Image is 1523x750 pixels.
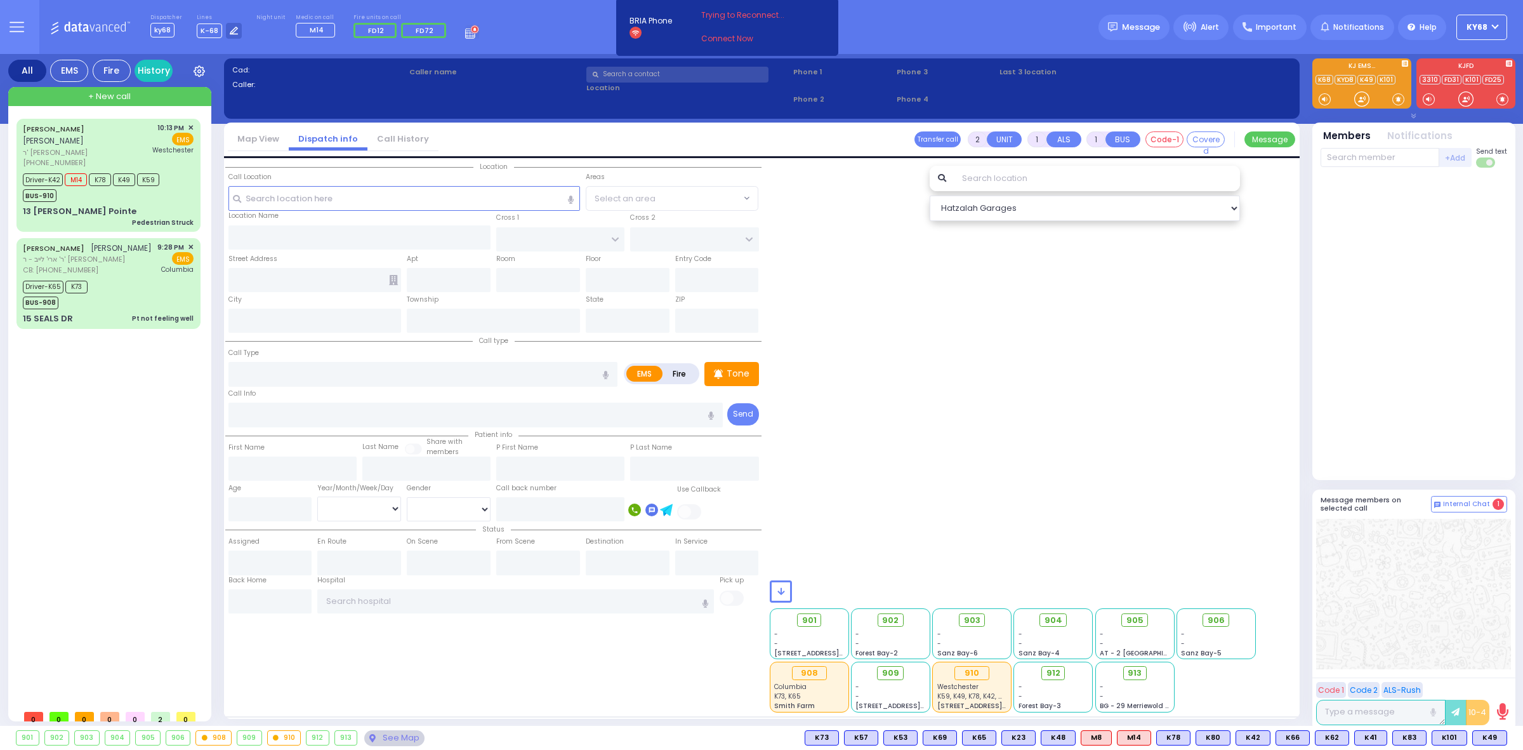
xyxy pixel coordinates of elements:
span: members [426,447,459,457]
span: FD72 [416,25,433,36]
div: K53 [883,730,918,746]
span: EMS [172,133,194,145]
span: - [1019,682,1022,692]
div: 15 SEALS DR [23,312,73,325]
span: K73 [65,281,88,293]
input: Search location here [228,186,580,210]
label: ZIP [675,295,685,305]
span: [PERSON_NAME] [91,243,152,253]
div: BLS [1041,730,1076,746]
span: Columbia [774,682,807,692]
button: Code 2 [1348,682,1380,698]
div: BLS [1001,730,1036,746]
span: K59 [137,173,159,186]
span: - [774,639,778,648]
label: Areas [586,172,605,182]
label: Last 3 location [999,67,1145,77]
span: FD12 [368,25,384,36]
label: Township [407,295,438,305]
a: K101 [1377,75,1395,84]
span: [PERSON_NAME] [23,135,84,146]
div: Year/Month/Week/Day [317,483,401,493]
span: 903 [964,614,980,627]
span: ky68 [1467,22,1487,33]
span: Forest Bay-2 [855,648,898,658]
span: 0 [100,712,119,721]
label: Back Home [228,575,267,586]
span: ✕ [188,123,194,133]
div: M14 [1117,730,1151,746]
span: K73, K65 [774,692,801,701]
label: Fire units on call [353,14,451,22]
label: Cad: [232,65,405,76]
label: Apt [407,254,418,264]
span: Patient info [468,430,518,439]
label: Age [228,483,241,493]
label: Hospital [317,575,345,586]
span: 0 [49,712,69,721]
a: FD31 [1442,75,1461,84]
div: BLS [883,730,918,746]
label: Room [496,254,515,264]
a: K101 [1463,75,1481,84]
button: Notifications [1387,129,1453,144]
span: Important [1256,22,1296,33]
span: BUS-908 [23,297,58,309]
a: Connect Now [701,33,801,44]
div: 909 [237,731,261,745]
div: K42 [1236,730,1270,746]
div: K78 [1156,730,1190,746]
span: - [1100,629,1104,639]
div: 903 [75,731,99,745]
span: Help [1420,22,1437,33]
a: 3310 [1420,75,1441,84]
label: Caller: [232,79,405,90]
label: Turn off text [1476,156,1496,169]
div: 908 [792,666,827,680]
span: Driver-K42 [23,173,63,186]
span: K-68 [197,23,222,38]
label: KJFD [1416,63,1515,72]
span: - [1181,639,1185,648]
span: K59, K49, K78, K42, M14 [937,692,1010,701]
div: BLS [1392,730,1427,746]
label: State [586,295,603,305]
span: [STREET_ADDRESS][PERSON_NAME] [855,701,975,711]
label: Dispatcher [150,14,182,22]
input: Search location [954,166,1240,191]
label: Call Info [228,389,256,399]
span: 0 [126,712,145,721]
div: BLS [1315,730,1349,746]
img: Logo [50,19,135,35]
div: 901 [16,731,39,745]
span: Notifications [1333,22,1384,33]
div: 905 [136,731,160,745]
button: Transfer call [914,131,961,147]
p: Tone [727,367,749,380]
span: 906 [1208,614,1225,627]
span: 912 [1046,667,1060,680]
span: ר' [PERSON_NAME] [23,147,148,158]
label: Medic on call [296,14,339,22]
span: Phone 4 [897,94,996,105]
a: KYD8 [1335,75,1356,84]
label: Pick up [720,575,744,586]
span: - [1019,629,1022,639]
div: ALS KJ [1081,730,1112,746]
div: 910 [268,731,301,745]
div: K80 [1196,730,1230,746]
span: Sanz Bay-5 [1181,648,1222,658]
div: 910 [954,666,989,680]
label: In Service [675,537,708,547]
div: BLS [1472,730,1507,746]
span: - [1100,639,1104,648]
div: 904 [105,731,130,745]
div: Pedestrian Struck [132,218,194,227]
div: K23 [1001,730,1036,746]
div: K62 [1315,730,1349,746]
div: ALS [1117,730,1151,746]
span: Internal Chat [1443,500,1490,509]
span: - [1019,639,1022,648]
span: Sanz Bay-4 [1019,648,1060,658]
label: Entry Code [675,254,711,264]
